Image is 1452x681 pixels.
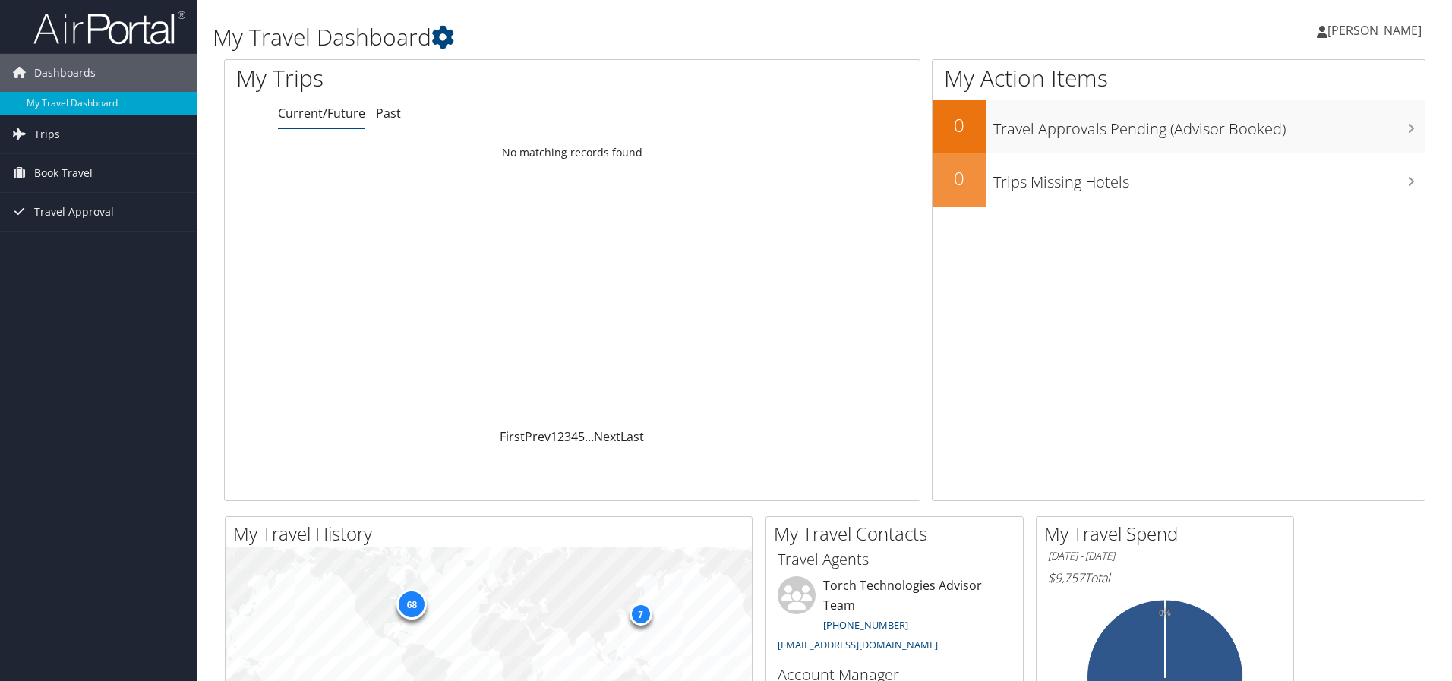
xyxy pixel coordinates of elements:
h2: My Travel History [233,521,752,547]
td: No matching records found [225,139,920,166]
h1: My Trips [236,62,619,94]
h3: Travel Approvals Pending (Advisor Booked) [993,111,1425,140]
h2: My Travel Spend [1044,521,1293,547]
a: 2 [557,428,564,445]
h3: Travel Agents [778,549,1012,570]
span: Trips [34,115,60,153]
h6: Total [1048,569,1282,586]
span: Book Travel [34,154,93,192]
a: Current/Future [278,105,365,121]
span: … [585,428,594,445]
a: 3 [564,428,571,445]
h2: My Travel Contacts [774,521,1023,547]
a: 1 [551,428,557,445]
h1: My Action Items [933,62,1425,94]
a: Next [594,428,620,445]
span: $9,757 [1048,569,1084,586]
a: Prev [525,428,551,445]
a: 4 [571,428,578,445]
h1: My Travel Dashboard [213,21,1029,53]
a: 5 [578,428,585,445]
h2: 0 [933,166,986,191]
img: airportal-logo.png [33,10,185,46]
div: 7 [629,603,652,626]
a: 0Travel Approvals Pending (Advisor Booked) [933,100,1425,153]
h6: [DATE] - [DATE] [1048,549,1282,563]
a: First [500,428,525,445]
span: Travel Approval [34,193,114,231]
a: Last [620,428,644,445]
li: Torch Technologies Advisor Team [770,576,1019,657]
a: [EMAIL_ADDRESS][DOMAIN_NAME] [778,638,938,651]
h2: 0 [933,112,986,138]
span: Dashboards [34,54,96,92]
div: 68 [396,589,427,620]
a: Past [376,105,401,121]
tspan: 0% [1159,609,1171,618]
a: [PERSON_NAME] [1317,8,1437,53]
span: [PERSON_NAME] [1327,22,1422,39]
h3: Trips Missing Hotels [993,164,1425,193]
a: [PHONE_NUMBER] [823,618,908,632]
a: 0Trips Missing Hotels [933,153,1425,207]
